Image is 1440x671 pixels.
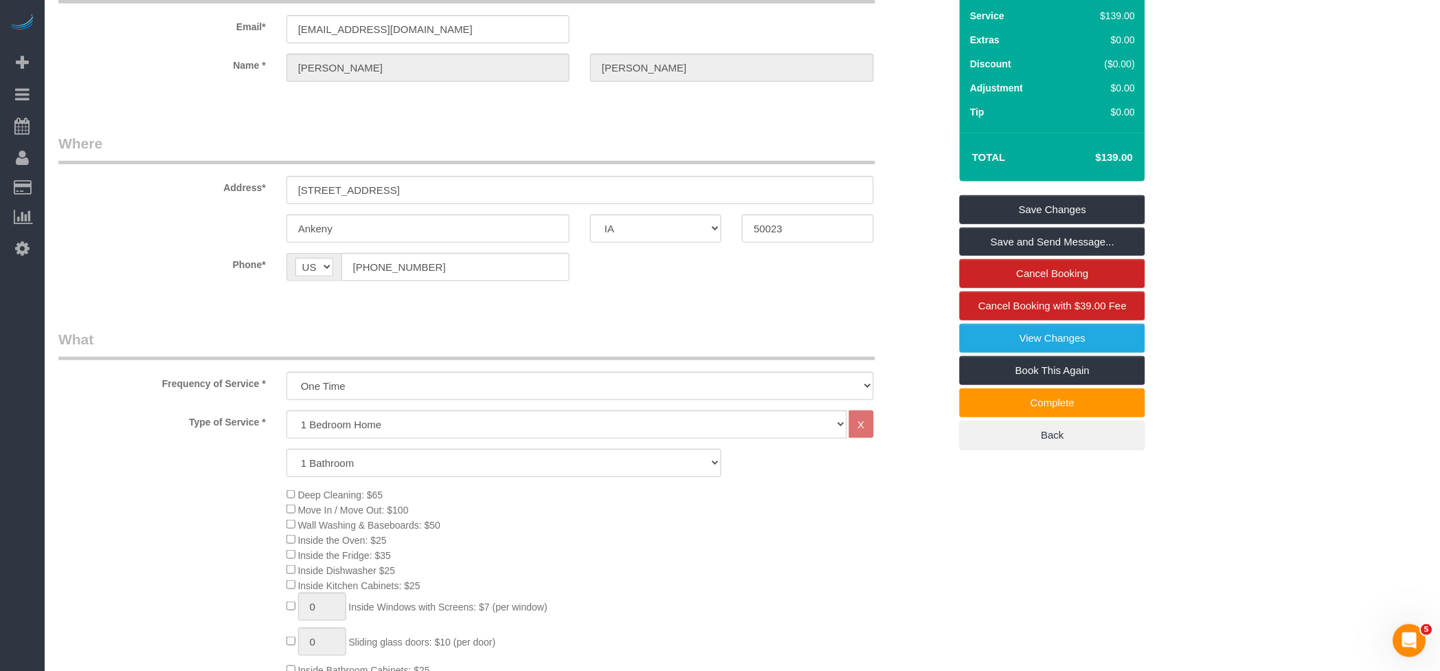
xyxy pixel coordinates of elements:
img: Automaid Logo [8,14,36,33]
legend: Where [58,133,875,164]
label: Type of Service * [48,410,276,429]
label: Address* [48,176,276,195]
input: Phone* [341,253,570,281]
input: First Name* [286,54,570,82]
label: Service [970,9,1004,23]
div: $0.00 [1072,105,1136,119]
a: Book This Again [960,356,1145,385]
span: Wall Washing & Baseboards: $50 [298,520,441,531]
input: City* [286,214,570,243]
label: Email* [48,15,276,34]
div: $0.00 [1072,33,1136,47]
div: ($0.00) [1072,57,1136,71]
label: Frequency of Service * [48,372,276,390]
label: Tip [970,105,985,119]
span: Move In / Move Out: $100 [298,505,409,516]
span: Deep Cleaning: $65 [298,489,383,500]
input: Last Name* [590,54,873,82]
a: View Changes [960,324,1145,353]
label: Discount [970,57,1011,71]
div: $0.00 [1072,81,1136,95]
input: Zip Code* [742,214,873,243]
span: Inside the Fridge: $35 [298,550,391,561]
a: Save and Send Message... [960,228,1145,256]
label: Phone* [48,253,276,272]
span: Cancel Booking with $39.00 Fee [978,300,1127,311]
legend: What [58,329,875,360]
a: Cancel Booking with $39.00 Fee [960,291,1145,320]
a: Back [960,421,1145,450]
span: Sliding glass doors: $10 (per door) [349,637,496,648]
iframe: Intercom live chat [1393,624,1426,657]
a: Save Changes [960,195,1145,224]
label: Extras [970,33,1000,47]
a: Cancel Booking [960,259,1145,288]
div: $139.00 [1072,9,1136,23]
span: Inside Kitchen Cabinets: $25 [298,580,420,591]
span: Inside Dishwasher $25 [298,565,396,576]
span: Inside the Oven: $25 [298,535,387,546]
label: Adjustment [970,81,1023,95]
label: Name * [48,54,276,72]
strong: Total [972,151,1006,163]
input: Email* [286,15,570,43]
h4: $139.00 [1055,152,1133,164]
span: Inside Windows with Screens: $7 (per window) [349,602,548,613]
span: 5 [1421,624,1432,635]
a: Complete [960,388,1145,417]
